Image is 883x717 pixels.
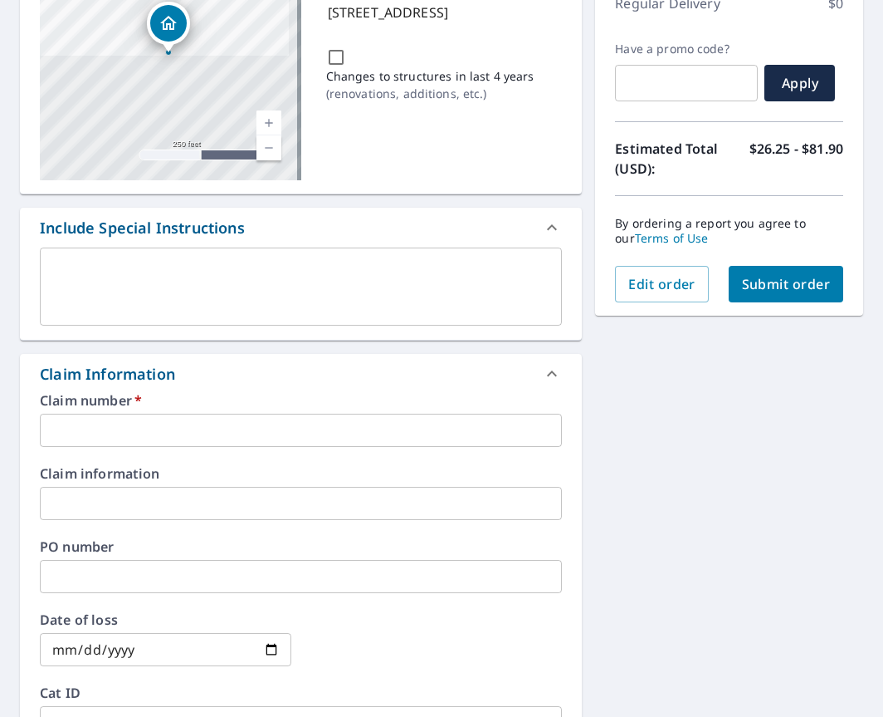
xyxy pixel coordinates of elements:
[20,354,582,394] div: Claim Information
[615,139,729,179] p: Estimated Total (USD):
[40,613,291,626] label: Date of loss
[40,467,562,480] label: Claim information
[326,85,534,102] p: ( renovations, additions, etc. )
[615,266,709,302] button: Edit order
[40,686,562,700] label: Cat ID
[40,217,245,239] div: Include Special Instructions
[326,67,534,85] p: Changes to structures in last 4 years
[40,540,562,553] label: PO number
[40,363,175,386] div: Claim Information
[147,2,190,53] div: Dropped pin, building 1, Residential property, 12939 Bridleford Dr Gibsonton, FL 33534
[635,230,709,246] a: Terms of Use
[256,135,281,160] a: Current Level 17, Zoom Out
[742,275,831,293] span: Submit order
[256,110,281,135] a: Current Level 17, Zoom In
[729,266,844,302] button: Submit order
[328,2,556,22] p: [STREET_ADDRESS]
[778,74,822,92] span: Apply
[764,65,835,101] button: Apply
[749,139,843,179] p: $26.25 - $81.90
[40,394,562,407] label: Claim number
[628,275,695,293] span: Edit order
[20,208,582,248] div: Include Special Instructions
[615,42,758,56] label: Have a promo code?
[615,216,843,246] p: By ordering a report you agree to our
